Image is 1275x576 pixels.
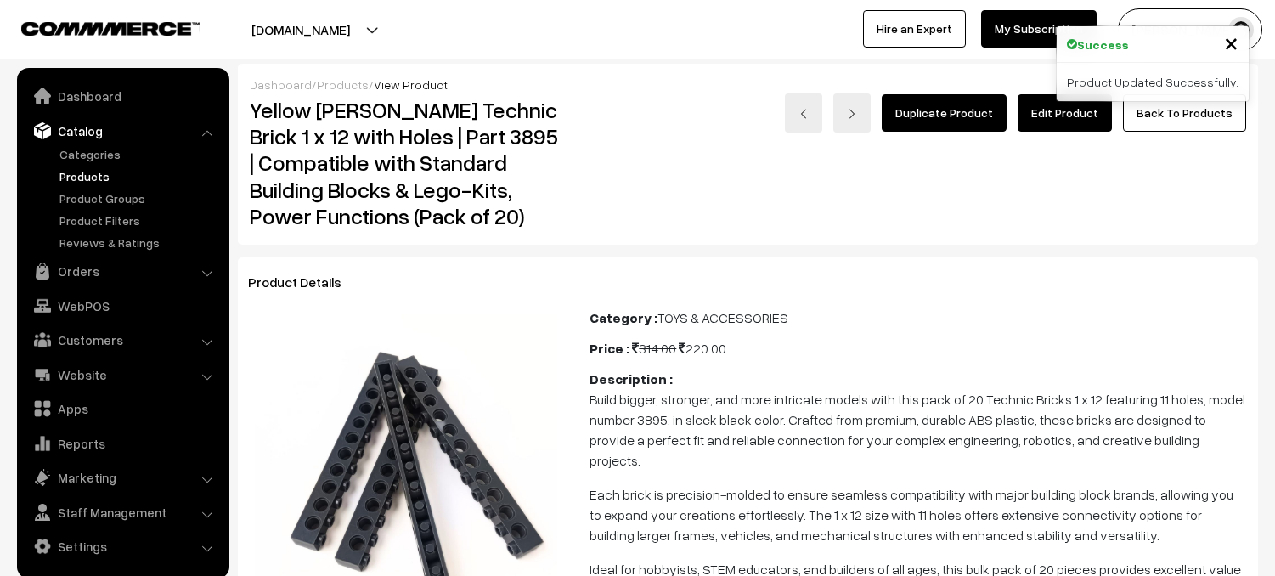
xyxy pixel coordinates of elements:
[55,212,223,229] a: Product Filters
[192,8,409,51] button: [DOMAIN_NAME]
[21,497,223,528] a: Staff Management
[21,116,223,146] a: Catalog
[21,428,223,459] a: Reports
[1118,8,1262,51] button: [PERSON_NAME]
[1123,94,1246,132] a: Back To Products
[632,340,676,357] span: 314.00
[55,167,223,185] a: Products
[1018,94,1112,132] a: Edit Product
[1224,26,1238,58] span: ×
[250,76,1246,93] div: / /
[55,234,223,251] a: Reviews & Ratings
[1057,63,1249,101] div: Product Updated Successfully.
[590,308,1248,328] div: TOYS & ACCESSORIES
[21,531,223,562] a: Settings
[21,359,223,390] a: Website
[882,94,1007,132] a: Duplicate Product
[590,309,657,326] b: Category :
[55,145,223,163] a: Categories
[21,393,223,424] a: Apps
[1077,36,1129,54] strong: Success
[1228,17,1254,42] img: user
[21,81,223,111] a: Dashboard
[847,109,857,119] img: right-arrow.png
[21,325,223,355] a: Customers
[798,109,809,119] img: left-arrow.png
[55,189,223,207] a: Product Groups
[590,338,1248,359] div: 220.00
[317,77,369,92] a: Products
[863,10,966,48] a: Hire an Expert
[374,77,448,92] span: View Product
[21,256,223,286] a: Orders
[250,97,565,229] h2: Yellow [PERSON_NAME] Technic Brick 1 x 12 with Holes | Part 3895 | Compatible with Standard Build...
[21,22,200,35] img: COMMMERCE
[590,340,629,357] b: Price :
[250,77,312,92] a: Dashboard
[248,274,362,291] span: Product Details
[590,484,1248,545] p: Each brick is precision-molded to ensure seamless compatibility with major building block brands,...
[21,462,223,493] a: Marketing
[981,10,1097,48] a: My Subscription
[590,370,673,387] b: Description :
[590,389,1248,471] p: Build bigger, stronger, and more intricate models with this pack of 20 Technic Bricks 1 x 12 feat...
[21,291,223,321] a: WebPOS
[1224,30,1238,55] button: Close
[21,17,170,37] a: COMMMERCE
